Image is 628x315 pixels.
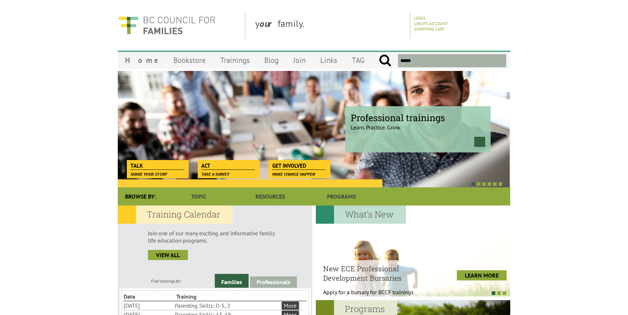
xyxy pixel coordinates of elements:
div: Browse By: [118,187,163,206]
a: Trainings [213,52,257,69]
p: Join one of our many exciting and informative family life education programs. [148,230,282,244]
a: view all [148,250,188,260]
span: Talk [130,162,184,170]
a: Act Take a survey [198,160,258,170]
h4: New ECE Professional Development Bursaries [323,264,432,283]
h2: Training Calendar [118,206,233,224]
a: Programs [306,187,377,206]
span: Make change happen [272,171,315,177]
a: Create Account [414,21,448,26]
p: Apply for a bursary for BCCF trainings West... [323,288,432,303]
a: Links [313,52,345,69]
div: Find trainings for: [118,278,215,284]
span: Take a survey [201,171,229,177]
a: Families [215,274,249,288]
h2: What's New [316,206,406,224]
span: Act [201,162,255,170]
li: Parenting Skills: 0-5, 2 [175,301,280,310]
a: Get Involved Make change happen [269,160,329,170]
input: Submit [379,54,391,67]
a: Topic [163,187,234,206]
a: Home [118,52,166,69]
strong: our [259,17,278,29]
a: Shopping Cart [414,26,445,32]
a: Join [286,52,313,69]
li: Training [176,292,228,301]
span: Get Involved [272,162,326,170]
a: Talk Share your story [127,160,188,170]
a: Login [414,15,425,21]
img: BC Council for FAMILIES [118,12,216,39]
a: Professionals [250,276,297,288]
span: Share your story [130,171,167,177]
a: Resources [234,187,306,206]
p: Learn. Practice. Grow. [351,117,485,131]
a: More [282,302,299,310]
li: Date [124,292,175,301]
a: TAG [345,52,372,69]
a: Blog [257,52,286,69]
a: Bookstore [166,52,213,69]
li: [DATE] [124,301,173,310]
div: y family. [249,12,410,39]
span: Professional trainings [351,112,485,124]
a: LEARN MORE [457,270,507,280]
